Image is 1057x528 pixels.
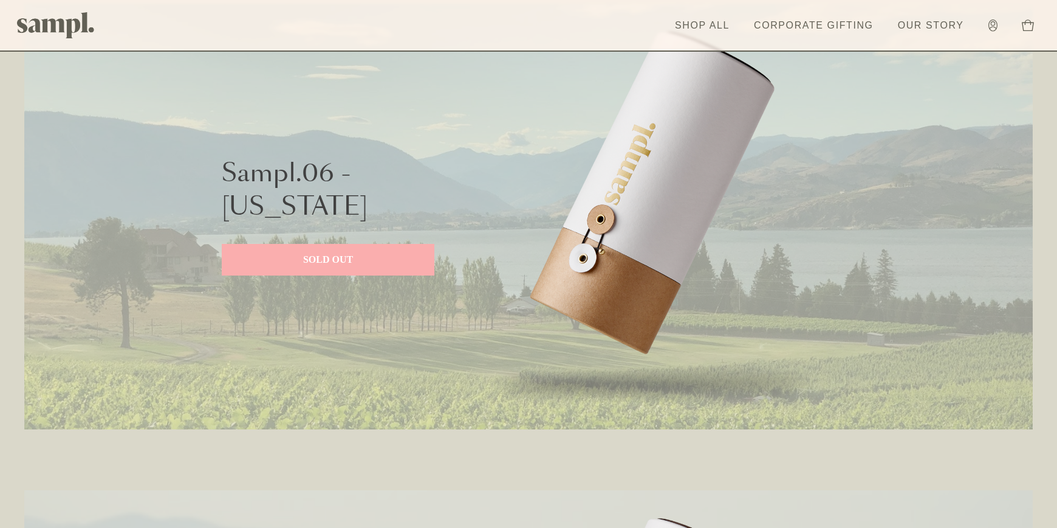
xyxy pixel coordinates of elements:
a: SOLD OUT [222,244,434,276]
a: Corporate Gifting [748,12,880,39]
a: Shop All [669,12,736,39]
p: [US_STATE] [222,191,368,224]
p: Sampl.06 - [222,158,368,191]
a: Our Story [892,12,970,39]
img: capsulewithshaddow_5f0d187b-c477-4779-91cc-c24b65872529.png [471,4,835,429]
p: SOLD OUT [234,252,422,267]
img: Sampl logo [17,12,95,38]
